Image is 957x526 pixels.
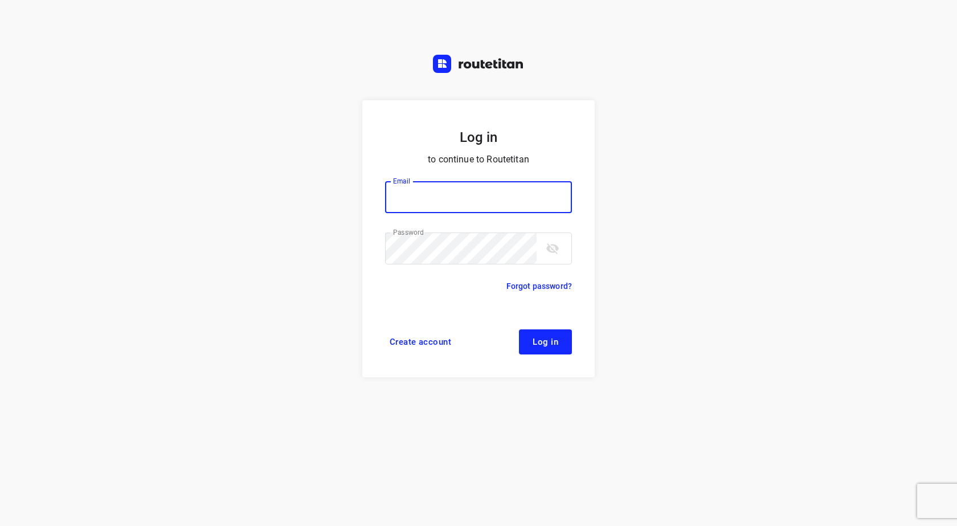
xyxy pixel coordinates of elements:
[390,337,451,346] span: Create account
[385,329,456,354] a: Create account
[385,128,572,147] h5: Log in
[533,337,558,346] span: Log in
[519,329,572,354] button: Log in
[541,237,564,260] button: toggle password visibility
[385,152,572,168] p: to continue to Routetitan
[433,55,524,73] img: Routetitan
[506,279,572,293] a: Forgot password?
[433,55,524,76] a: Routetitan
